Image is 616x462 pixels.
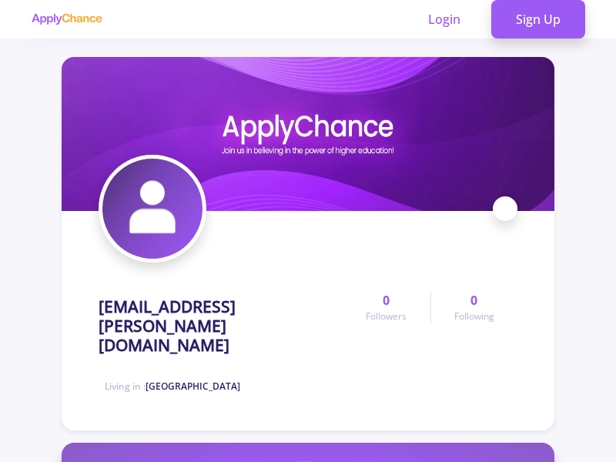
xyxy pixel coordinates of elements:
h1: [EMAIL_ADDRESS][PERSON_NAME][DOMAIN_NAME] [99,297,343,356]
span: 0 [383,291,390,310]
img: ali2047.taghavi@gmail.comcover image [62,57,554,211]
span: Following [454,310,494,323]
a: 0Followers [343,291,430,323]
img: ali2047.taghavi@gmail.comavatar [102,159,203,259]
span: Living in : [105,380,240,393]
span: 0 [470,291,477,310]
span: [GEOGRAPHIC_DATA] [146,380,240,393]
span: Followers [366,310,407,323]
a: 0Following [430,291,517,323]
img: applychance logo text only [31,13,102,25]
